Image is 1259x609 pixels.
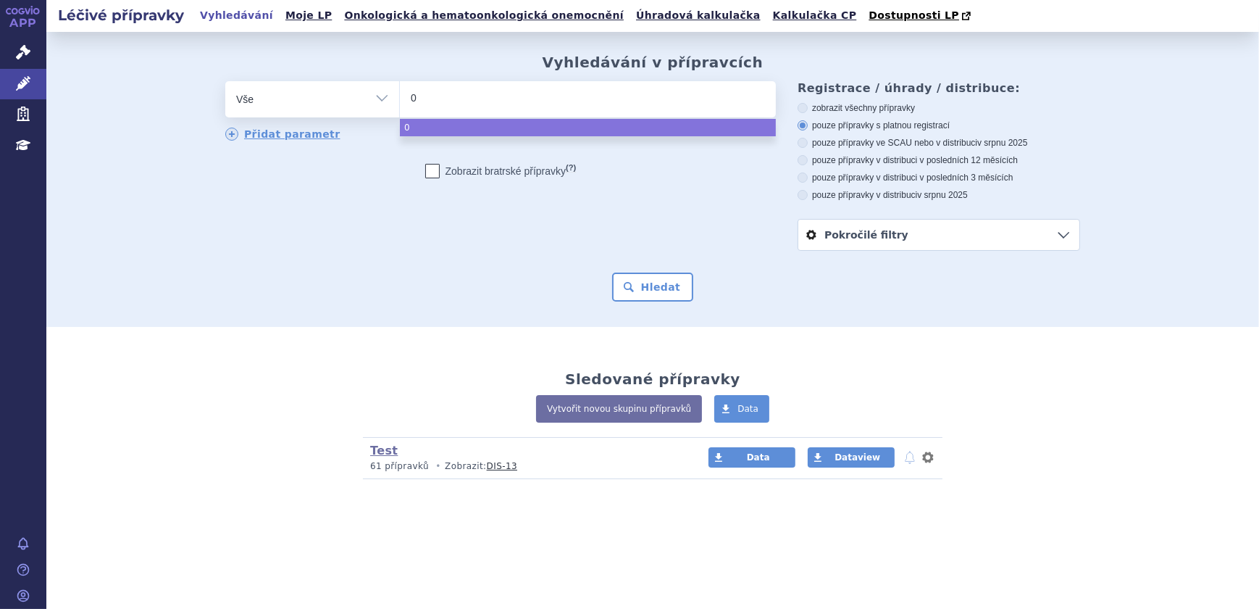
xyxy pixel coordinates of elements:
h2: Léčivé přípravky [46,5,196,25]
h2: Vyhledávání v přípravcích [543,54,764,71]
label: zobrazit všechny přípravky [798,102,1080,114]
button: nastavení [921,449,935,466]
a: DIS-13 [487,461,517,471]
a: Dostupnosti LP [864,6,978,26]
a: Onkologická a hematoonkologická onemocnění [340,6,628,25]
a: Data [708,447,795,468]
label: Zobrazit bratrské přípravky [425,164,577,178]
span: v srpnu 2025 [917,190,967,200]
button: notifikace [903,449,917,466]
a: Vyhledávání [196,6,277,25]
span: v srpnu 2025 [977,138,1027,148]
a: Moje LP [281,6,336,25]
abbr: (?) [566,163,576,173]
button: Hledat [612,273,694,302]
a: Data [714,395,769,423]
p: Zobrazit: [370,460,681,473]
h3: Registrace / úhrady / distribuce: [798,81,1080,95]
span: Data [737,404,758,414]
span: Data [747,452,770,463]
li: 0 [400,119,776,136]
i: • [432,460,445,473]
label: pouze přípravky ve SCAU nebo v distribuci [798,137,1080,149]
label: pouze přípravky s platnou registrací [798,120,1080,131]
a: Úhradová kalkulačka [632,6,765,25]
label: pouze přípravky v distribuci [798,189,1080,201]
a: Pokročilé filtry [798,220,1079,250]
a: Kalkulačka CP [769,6,861,25]
label: pouze přípravky v distribuci v posledních 12 měsících [798,154,1080,166]
a: Dataview [808,447,895,468]
span: Dataview [835,452,880,463]
label: pouze přípravky v distribuci v posledních 3 měsících [798,172,1080,183]
a: Přidat parametr [225,128,340,141]
span: 61 přípravků [370,461,429,471]
span: Dostupnosti LP [869,9,959,21]
a: Vytvořit novou skupinu přípravků [536,395,702,423]
h2: Sledované přípravky [565,370,740,388]
a: Test [370,444,398,457]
